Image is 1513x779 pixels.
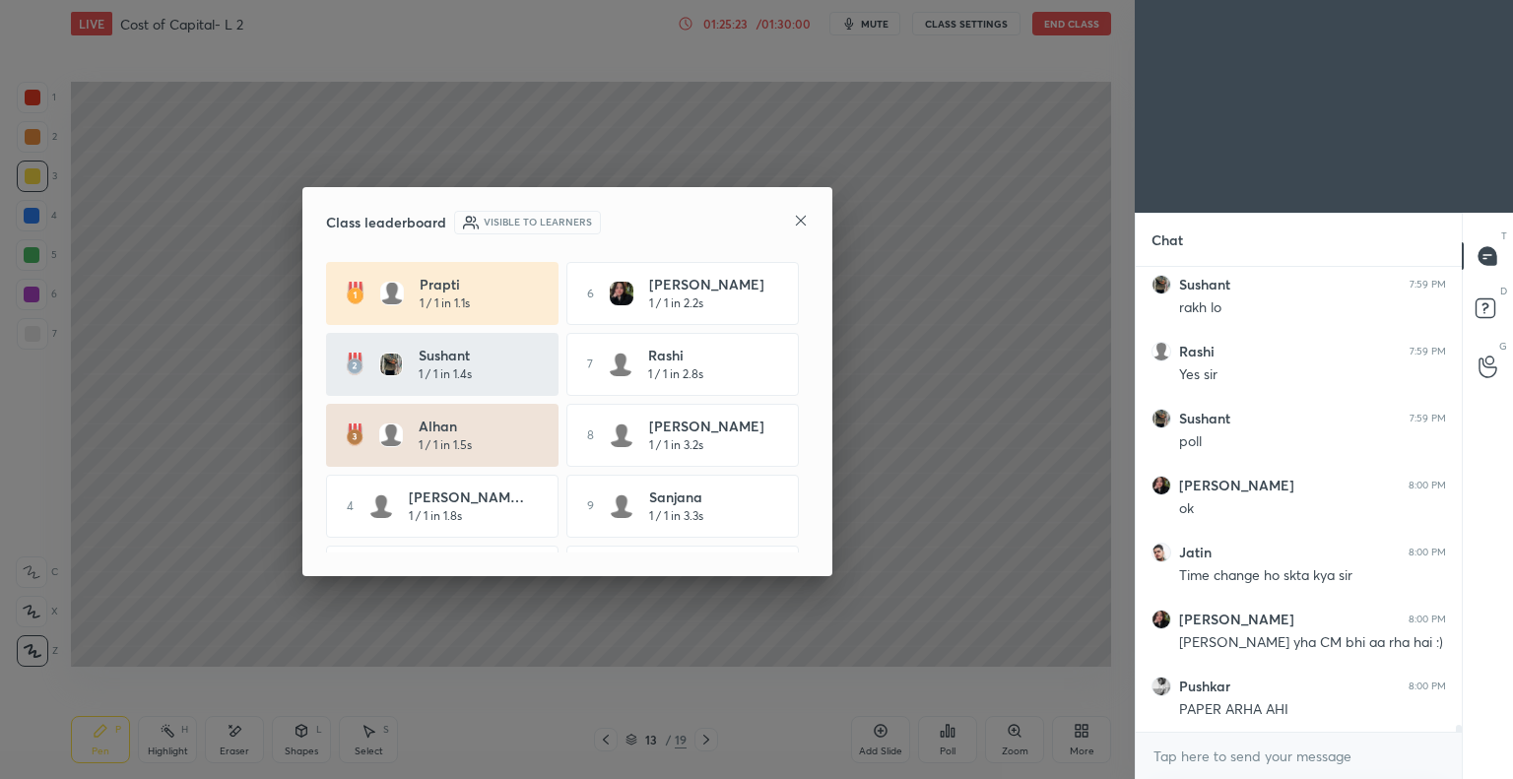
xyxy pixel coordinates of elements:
[1136,267,1462,732] div: grid
[649,487,771,507] h4: sanjana
[1179,633,1446,653] div: [PERSON_NAME] yha CM bhi aa rha hai :)
[326,212,446,232] h4: Class leaderboard
[1151,476,1171,495] img: 2e972bb6784346fbb5b0f346d15f8e14.jpg
[1179,499,1446,519] div: ok
[1409,480,1446,491] div: 8:00 PM
[1179,544,1212,561] h6: Jatin
[484,215,592,229] h6: Visible to learners
[649,274,771,294] h4: [PERSON_NAME]
[648,365,703,383] h5: 1 / 1 in 2.8s
[1179,566,1446,586] div: Time change ho skta kya sir
[409,507,462,525] h5: 1 / 1 in 1.8s
[419,345,541,365] h4: Sushant
[587,426,594,444] h5: 8
[648,345,770,365] h4: Rashi
[649,416,771,436] h4: [PERSON_NAME]
[419,436,472,454] h5: 1 / 1 in 1.5s
[1501,228,1507,243] p: T
[1409,614,1446,625] div: 8:00 PM
[379,353,403,376] img: a5088634272f4df7b1f34a1c60b66810.jpg
[1151,610,1171,629] img: 2e972bb6784346fbb5b0f346d15f8e14.jpg
[1151,275,1171,294] img: a5088634272f4df7b1f34a1c60b66810.jpg
[346,282,364,305] img: rank-1.ed6cb560.svg
[1179,700,1446,720] div: PAPER ARHA AHI
[649,436,703,454] h5: 1 / 1 in 3.2s
[1409,681,1446,692] div: 8:00 PM
[587,356,593,373] h5: 7
[649,507,703,525] h5: 1 / 1 in 3.3s
[347,497,354,515] h5: 4
[409,487,531,507] h4: [PERSON_NAME]...
[1151,543,1171,562] img: 6b0c131c2e12481b881bef790954fa57.jpg
[649,294,703,312] h5: 1 / 1 in 2.2s
[1410,413,1446,424] div: 7:59 PM
[1179,410,1230,427] h6: Sushant
[419,416,541,436] h4: Alhan
[1179,343,1215,360] h6: Rashi
[1179,611,1294,628] h6: [PERSON_NAME]
[1179,365,1446,385] div: Yes sir
[1179,477,1294,494] h6: [PERSON_NAME]
[346,353,363,376] img: rank-2.3a33aca6.svg
[1409,547,1446,558] div: 8:00 PM
[1179,276,1230,293] h6: Sushant
[610,282,633,305] img: 2e972bb6784346fbb5b0f346d15f8e14.jpg
[1410,279,1446,291] div: 7:59 PM
[379,423,403,447] img: default.png
[1179,298,1446,318] div: rakh lo
[1136,214,1199,266] p: Chat
[1179,678,1230,695] h6: Pushkar
[1410,346,1446,357] div: 7:59 PM
[1179,432,1446,452] div: poll
[1499,339,1507,354] p: G
[587,497,594,515] h5: 9
[1151,342,1171,361] img: default.png
[610,423,633,447] img: default.png
[1151,677,1171,696] img: 6141478f27b041638389d482461002bd.jpg
[346,423,363,447] img: rank-3.169bc593.svg
[420,274,542,294] h4: Prapti
[1500,284,1507,298] p: D
[420,294,470,312] h5: 1 / 1 in 1.1s
[419,365,472,383] h5: 1 / 1 in 1.4s
[587,285,594,302] h5: 6
[610,494,633,518] img: default.png
[369,494,393,518] img: default.png
[1151,409,1171,428] img: a5088634272f4df7b1f34a1c60b66810.jpg
[609,353,632,376] img: default.png
[380,282,404,305] img: default.png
